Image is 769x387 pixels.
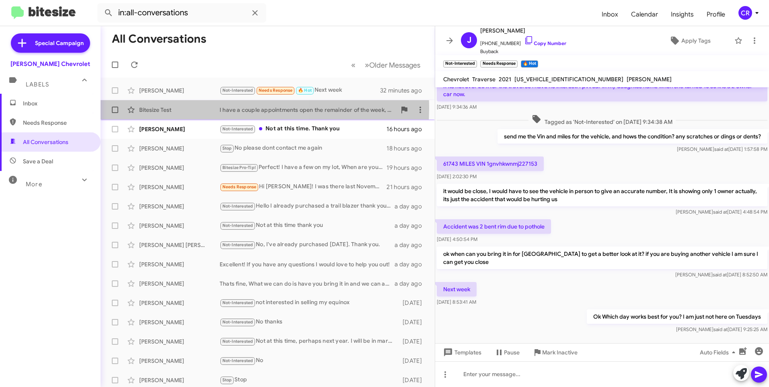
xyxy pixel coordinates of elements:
[681,33,711,48] span: Apply Tags
[259,88,293,93] span: Needs Response
[443,76,469,83] span: Chevrolet
[480,60,517,68] small: Needs Response
[23,138,68,146] span: All Conversations
[664,3,700,26] a: Insights
[220,375,399,385] div: Stop
[399,357,428,365] div: [DATE]
[220,260,395,268] div: Excellent! If you have any questions I would love to help you out!
[437,299,476,305] span: [DATE] 8:53:41 AM
[387,164,428,172] div: 19 hours ago
[488,345,526,360] button: Pause
[139,318,220,326] div: [PERSON_NAME]
[222,300,253,305] span: Not-Interested
[713,326,728,332] span: said at
[220,163,387,172] div: Perfect! I have a few on my lot, When are you able to come and test drive some. I would just need...
[480,35,566,47] span: [PHONE_NUMBER]
[395,280,428,288] div: a day ago
[514,76,623,83] span: [US_VEHICLE_IDENTIFICATION_NUMBER]
[139,183,220,191] div: [PERSON_NAME]
[220,106,396,114] div: I have a couple appointments open the remainder of the week, Which day works for you?
[220,124,387,134] div: Not at this time. Thank you
[222,88,253,93] span: Not-Interested
[526,345,584,360] button: Mark Inactive
[222,319,253,325] span: Not-Interested
[360,57,425,73] button: Next
[587,309,767,324] p: Ok Which day works best for you? I am just not here on Tuesdays
[714,146,728,152] span: said at
[112,33,206,45] h1: All Conversations
[347,57,425,73] nav: Page navigation example
[220,298,399,307] div: not interested in selling my equinox
[676,209,767,215] span: [PERSON_NAME] [DATE] 4:48:54 PM
[675,272,767,278] span: [PERSON_NAME] [DATE] 8:52:50 AM
[23,157,53,165] span: Save a Deal
[480,26,566,35] span: [PERSON_NAME]
[139,338,220,346] div: [PERSON_NAME]
[521,60,538,68] small: 🔥 Hot
[10,60,90,68] div: [PERSON_NAME] Chevrolet
[437,247,767,269] p: ok when can you bring it in for [GEOGRAPHIC_DATA] to get a better look at it? if you are buying a...
[437,79,767,101] p: If its not over 25 k for the traverse i have no interest. I pvt car in my daughtes name when she ...
[220,280,395,288] div: Thats fine, What we can do is have you bring it in and we can appraise it for you. While you are ...
[677,146,767,152] span: [PERSON_NAME] [DATE] 1:57:58 PM
[713,209,727,215] span: said at
[395,241,428,249] div: a day ago
[437,104,477,110] span: [DATE] 9:34:36 AM
[738,6,752,20] div: CR
[435,345,488,360] button: Templates
[472,76,496,83] span: Traverse
[437,173,477,179] span: [DATE] 2:02:30 PM
[222,126,253,132] span: Not-Interested
[498,129,767,144] p: send me the Vin and miles for the vehicle, and hows the condition? any scratches or dings or dents?
[625,3,664,26] a: Calendar
[713,272,727,278] span: said at
[220,144,387,153] div: No please dont contact me again
[97,3,266,23] input: Search
[395,202,428,210] div: a day ago
[437,219,551,234] p: Accident was 2 bent rim due to pothole
[369,61,420,70] span: Older Messages
[380,86,428,95] div: 32 minutes ago
[222,339,253,344] span: Not-Interested
[139,202,220,210] div: [PERSON_NAME]
[139,144,220,152] div: [PERSON_NAME]
[139,125,220,133] div: [PERSON_NAME]
[220,202,395,211] div: Hello I already purchased a trail blazer thank you for keeping in touch
[346,57,360,73] button: Previous
[700,345,738,360] span: Auto Fields
[222,223,253,228] span: Not-Interested
[139,86,220,95] div: [PERSON_NAME]
[693,345,745,360] button: Auto Fields
[442,345,481,360] span: Templates
[399,318,428,326] div: [DATE]
[700,3,732,26] a: Profile
[437,282,477,296] p: Next week
[222,377,232,383] span: Stop
[595,3,625,26] a: Inbox
[139,164,220,172] div: [PERSON_NAME]
[504,345,520,360] span: Pause
[139,241,220,249] div: [PERSON_NAME] [PERSON_NAME]
[26,181,42,188] span: More
[139,260,220,268] div: [PERSON_NAME]
[399,338,428,346] div: [DATE]
[351,60,356,70] span: «
[222,204,253,209] span: Not-Interested
[528,114,676,126] span: Tagged as 'Not-Interested' on [DATE] 9:34:38 AM
[220,337,399,346] div: Not at this time, perhaps next year. I will be in market for 2500 luxury Diesel.
[387,125,428,133] div: 16 hours ago
[437,184,767,206] p: it would be close, I would have to see the vehicle in person to give an accurate number, It is sh...
[139,299,220,307] div: [PERSON_NAME]
[220,182,387,191] div: Hi [PERSON_NAME]! I was there last November. Your staff didnt want to deal with me and get me the...
[732,6,760,20] button: CR
[139,222,220,230] div: [PERSON_NAME]
[220,356,399,365] div: No
[11,33,90,53] a: Special Campaign
[139,106,220,114] div: Bitesize Test
[676,326,767,332] span: [PERSON_NAME] [DATE] 9:25:25 AM
[399,376,428,384] div: [DATE]
[23,99,91,107] span: Inbox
